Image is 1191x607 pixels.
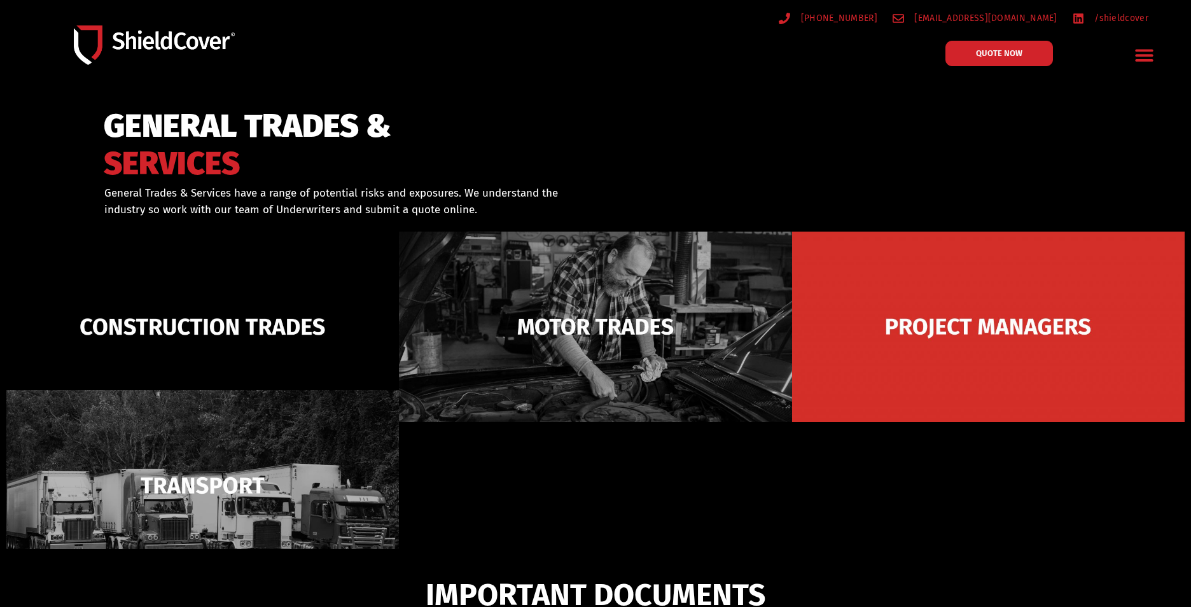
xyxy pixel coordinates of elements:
img: Shield-Cover-Underwriting-Australia-logo-full [74,25,235,65]
span: IMPORTANT DOCUMENTS [426,583,765,607]
span: QUOTE NOW [976,49,1022,57]
p: General Trades & Services have a range of potential risks and exposures. We understand the indust... [104,185,579,218]
span: [EMAIL_ADDRESS][DOMAIN_NAME] [911,10,1057,26]
span: /shieldcover [1091,10,1148,26]
span: [PHONE_NUMBER] [798,10,877,26]
div: Menu Toggle [1129,40,1159,70]
a: /shieldcover [1073,10,1148,26]
span: GENERAL TRADES & [104,113,391,139]
a: [PHONE_NUMBER] [779,10,877,26]
a: QUOTE NOW [945,41,1053,66]
a: [EMAIL_ADDRESS][DOMAIN_NAME] [893,10,1057,26]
